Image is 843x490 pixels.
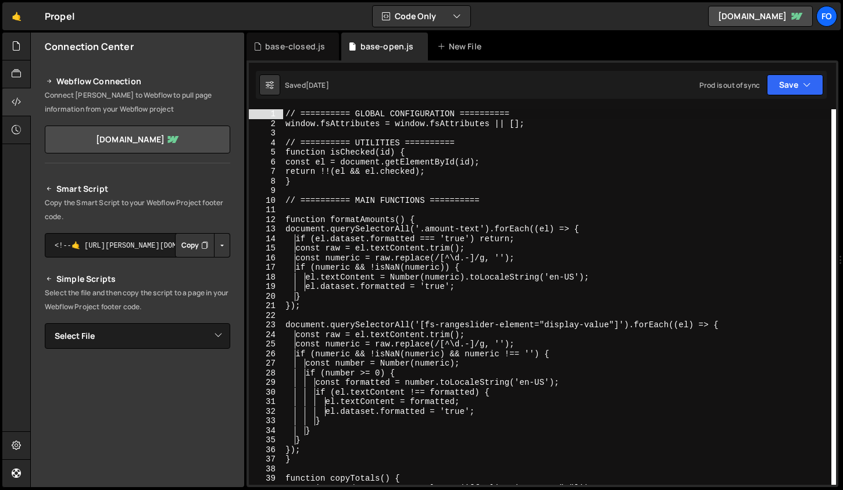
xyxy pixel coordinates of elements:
[249,388,283,398] div: 30
[249,148,283,158] div: 5
[249,378,283,388] div: 29
[45,126,230,153] a: [DOMAIN_NAME]
[175,233,215,257] button: Copy
[360,41,414,52] div: base-open.js
[249,263,283,273] div: 17
[45,9,74,23] div: Propel
[249,455,283,464] div: 37
[249,292,283,302] div: 20
[45,272,230,286] h2: Simple Scripts
[249,128,283,138] div: 3
[249,301,283,311] div: 21
[249,320,283,330] div: 23
[249,273,283,282] div: 18
[249,109,283,119] div: 1
[249,416,283,426] div: 33
[175,233,230,257] div: Button group with nested dropdown
[249,435,283,445] div: 35
[306,80,329,90] div: [DATE]
[249,224,283,234] div: 13
[45,40,134,53] h2: Connection Center
[249,339,283,349] div: 25
[285,80,329,90] div: Saved
[45,74,230,88] h2: Webflow Connection
[45,233,230,257] textarea: <!--🤙 [URL][PERSON_NAME][DOMAIN_NAME]> <script>document.addEventListener("DOMContentLoaded", func...
[249,138,283,148] div: 4
[249,215,283,225] div: 12
[249,311,283,321] div: 22
[249,426,283,436] div: 34
[249,196,283,206] div: 10
[249,234,283,244] div: 14
[437,41,486,52] div: New File
[699,80,760,90] div: Prod is out of sync
[249,253,283,263] div: 16
[45,368,231,473] iframe: YouTube video player
[249,282,283,292] div: 19
[45,286,230,314] p: Select the file and then copy the script to a page in your Webflow Project footer code.
[816,6,837,27] a: fo
[249,407,283,417] div: 32
[249,369,283,378] div: 28
[249,205,283,215] div: 11
[249,397,283,407] div: 31
[249,158,283,167] div: 6
[249,119,283,129] div: 2
[45,182,230,196] h2: Smart Script
[249,474,283,484] div: 39
[249,167,283,177] div: 7
[249,464,283,474] div: 38
[708,6,813,27] a: [DOMAIN_NAME]
[767,74,823,95] button: Save
[45,196,230,224] p: Copy the Smart Script to your Webflow Project footer code.
[265,41,325,52] div: base-closed.js
[2,2,31,30] a: 🤙
[45,88,230,116] p: Connect [PERSON_NAME] to Webflow to pull page information from your Webflow project
[373,6,470,27] button: Code Only
[249,177,283,187] div: 8
[249,244,283,253] div: 15
[249,359,283,369] div: 27
[249,349,283,359] div: 26
[249,330,283,340] div: 24
[249,186,283,196] div: 9
[249,445,283,455] div: 36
